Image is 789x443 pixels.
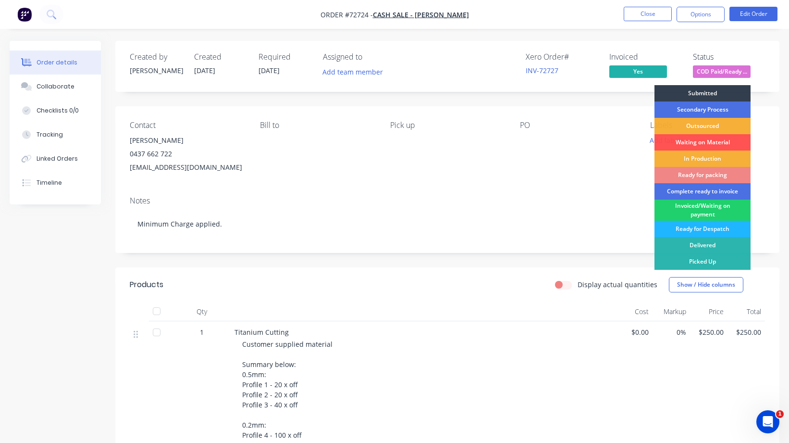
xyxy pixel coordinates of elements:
[234,328,289,337] span: Titanium Cutting
[242,340,333,440] span: Customer supplied material Summary below: 0.5mm: Profile 1 - 20 x off Profile 2 - 20 x off Profil...
[194,52,247,62] div: Created
[776,410,784,418] span: 1
[729,7,777,21] button: Edit Order
[526,66,558,75] a: INV-72727
[520,121,635,130] div: PO
[10,123,101,147] button: Tracking
[259,66,280,75] span: [DATE]
[654,85,751,101] div: Submitted
[130,147,245,161] div: 0437 662 722
[731,327,761,337] span: $250.00
[654,253,751,270] div: Picked Up
[259,52,311,62] div: Required
[173,302,231,321] div: Qty
[37,58,77,67] div: Order details
[653,302,690,321] div: Markup
[654,221,751,237] div: Ready for Despatch
[130,65,183,76] div: [PERSON_NAME]
[130,209,765,239] div: Minimum Charge applied.
[654,118,751,134] div: Outsourced
[654,167,751,183] div: Ready for packing
[390,121,505,130] div: Pick up
[526,52,598,62] div: Xero Order #
[690,302,727,321] div: Price
[130,196,765,205] div: Notes
[624,7,672,21] button: Close
[130,161,245,174] div: [EMAIL_ADDRESS][DOMAIN_NAME]
[609,52,681,62] div: Invoiced
[17,7,32,22] img: Factory
[10,99,101,123] button: Checklists 0/0
[130,134,245,174] div: [PERSON_NAME]0437 662 722[EMAIL_ADDRESS][DOMAIN_NAME]
[694,327,724,337] span: $250.00
[130,121,245,130] div: Contact
[130,279,163,291] div: Products
[578,279,657,290] label: Display actual quantities
[650,121,765,130] div: Labels
[37,130,63,139] div: Tracking
[677,7,725,22] button: Options
[654,183,751,200] div: Complete ready to invoice
[130,52,183,62] div: Created by
[37,82,74,91] div: Collaborate
[260,121,375,130] div: Bill to
[609,65,667,77] span: Yes
[654,200,751,221] div: Invoiced/Waiting on payment
[37,154,78,163] div: Linked Orders
[194,66,215,75] span: [DATE]
[323,65,388,78] button: Add team member
[654,134,751,151] div: Waiting on Material
[693,65,751,80] button: COD Paid/Ready ...
[323,52,419,62] div: Assigned to
[10,171,101,195] button: Timeline
[10,51,101,75] button: Order details
[654,151,751,167] div: In Production
[656,327,686,337] span: 0%
[645,134,689,147] button: Add labels
[37,178,62,187] div: Timeline
[37,106,79,115] div: Checklists 0/0
[321,10,373,19] span: Order #72724 -
[373,10,469,19] a: Cash Sale - [PERSON_NAME]
[130,134,245,147] div: [PERSON_NAME]
[200,327,204,337] span: 1
[615,302,653,321] div: Cost
[756,410,779,433] iframe: Intercom live chat
[318,65,388,78] button: Add team member
[727,302,765,321] div: Total
[693,65,751,77] span: COD Paid/Ready ...
[619,327,649,337] span: $0.00
[10,75,101,99] button: Collaborate
[693,52,765,62] div: Status
[10,147,101,171] button: Linked Orders
[654,101,751,118] div: Secondary Process
[654,237,751,253] div: Delivered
